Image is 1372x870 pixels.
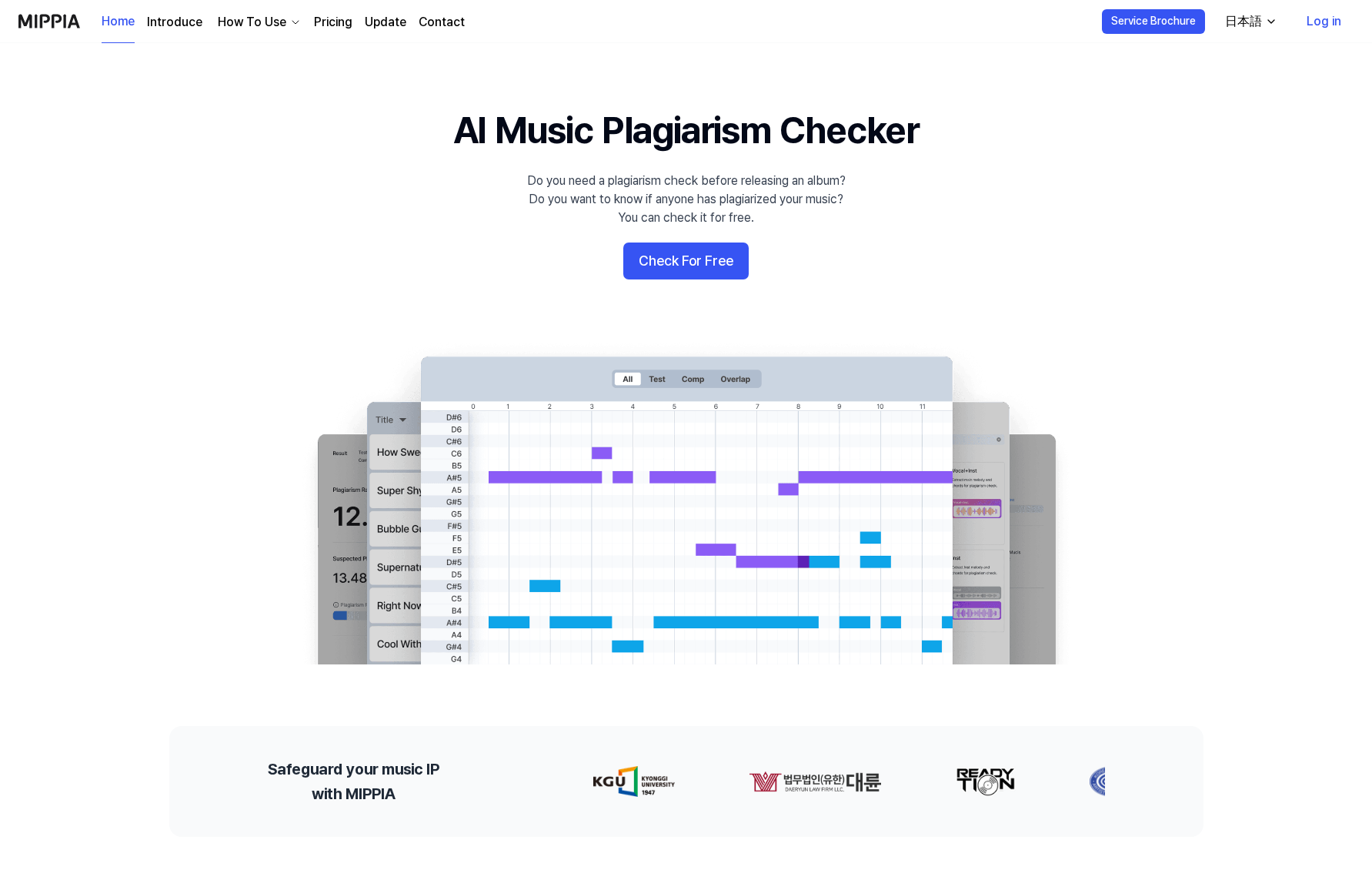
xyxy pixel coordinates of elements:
button: 日本語 [1213,6,1287,37]
div: 日本語 [1222,12,1265,31]
img: main Image [286,341,1087,664]
a: Home [102,1,135,43]
img: partner-logo-3 [1080,766,1128,797]
img: partner-logo-2 [946,766,1006,797]
a: Introduce [147,13,202,32]
button: Check For Free [623,243,749,279]
button: How To Use [215,13,302,32]
a: Update [365,13,406,32]
div: How To Use [215,13,289,32]
a: Contact [419,13,465,32]
img: partner-logo-0 [584,766,666,797]
h2: Safeguard your music IP with MIPPIA [268,757,439,806]
img: partner-logo-1 [740,766,873,797]
button: Service Brochure [1102,9,1205,34]
h1: AI Music Plagiarism Checker [453,105,919,156]
div: Do you need a plagiarism check before releasing an album? Do you want to know if anyone has plagi... [527,172,846,227]
a: Pricing [314,13,352,32]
